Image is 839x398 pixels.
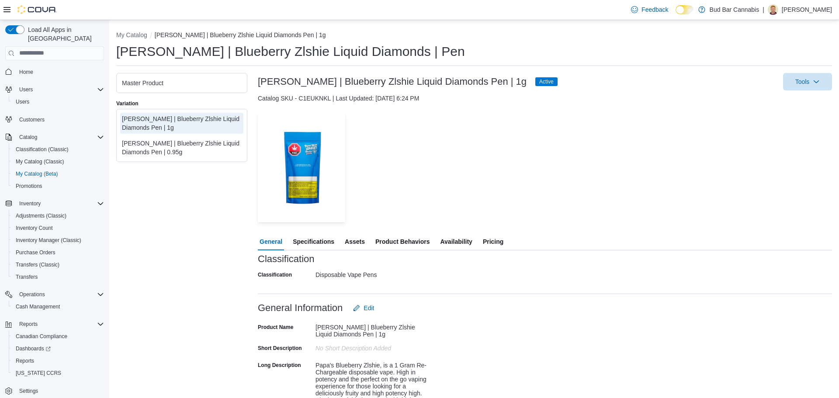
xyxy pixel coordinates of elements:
span: Users [16,84,104,95]
label: Short Description [258,345,302,352]
span: My Catalog (Classic) [12,156,104,167]
span: Transfers (Classic) [16,261,59,268]
h3: General Information [258,303,343,313]
span: Availability [440,233,472,250]
span: Inventory Count [16,225,53,232]
button: Users [16,84,36,95]
button: Inventory [2,197,107,210]
span: Inventory Manager (Classic) [12,235,104,246]
span: Dashboards [16,345,51,352]
div: [PERSON_NAME] | Blueberry Zlshie Liquid Diamonds Pen | 0.95g [122,139,242,156]
div: No Short Description added [315,341,433,352]
span: Adjustments (Classic) [16,212,66,219]
a: Reports [12,356,38,366]
input: Dark Mode [676,5,694,14]
button: Catalog [16,132,41,142]
div: [PERSON_NAME] | Blueberry Zlshie Liquid Diamonds Pen | 1g [122,114,242,132]
div: Catalog SKU - C1EUKNKL | Last Updated: [DATE] 6:24 PM [258,94,832,103]
img: Image for Papa's Herb | Blueberry Zlshie Liquid Diamonds Pen | 1g [258,113,345,222]
span: Canadian Compliance [12,331,104,342]
span: Pricing [483,233,503,250]
label: Long Description [258,362,301,369]
button: [PERSON_NAME] | Blueberry Zlshie Liquid Diamonds Pen | 1g [155,31,326,38]
button: My Catalog (Classic) [9,156,107,168]
a: Adjustments (Classic) [12,211,70,221]
button: My Catalog [116,31,147,38]
button: Tools [783,73,832,90]
label: Variation [116,100,139,107]
span: Classification (Classic) [16,146,69,153]
span: Customers [16,114,104,125]
span: Operations [16,289,104,300]
span: Reports [16,357,34,364]
span: Purchase Orders [12,247,104,258]
button: Cash Management [9,301,107,313]
span: Dashboards [12,343,104,354]
span: Product Behaviors [375,233,430,250]
p: Bud Bar Cannabis [710,4,759,15]
button: My Catalog (Beta) [9,168,107,180]
h3: [PERSON_NAME] | Blueberry Zlshie Liquid Diamonds Pen | 1g [258,76,527,87]
span: Users [16,98,29,105]
span: Inventory [19,200,41,207]
a: Inventory Count [12,223,56,233]
span: Feedback [641,5,668,14]
a: Canadian Compliance [12,331,71,342]
button: Canadian Compliance [9,330,107,343]
a: Settings [16,386,42,396]
span: Reports [19,321,38,328]
span: Reports [16,319,104,329]
button: Reports [9,355,107,367]
span: Cash Management [16,303,60,310]
h3: Classification [258,254,315,264]
span: Home [16,66,104,77]
span: Catalog [19,134,37,141]
button: Purchase Orders [9,246,107,259]
nav: An example of EuiBreadcrumbs [116,31,832,41]
span: Specifications [293,233,334,250]
a: Transfers [12,272,41,282]
span: Users [19,86,33,93]
span: Customers [19,116,45,123]
button: Settings [2,384,107,397]
a: Customers [16,114,48,125]
span: Tools [795,77,810,86]
button: Adjustments (Classic) [9,210,107,222]
button: Home [2,66,107,78]
span: Adjustments (Classic) [12,211,104,221]
span: Active [539,78,554,86]
span: My Catalog (Beta) [16,170,58,177]
span: Users [12,97,104,107]
span: Settings [19,388,38,395]
button: Edit [350,299,378,317]
button: [US_STATE] CCRS [9,367,107,379]
span: Dark Mode [676,14,676,15]
span: Inventory Manager (Classic) [16,237,81,244]
span: Washington CCRS [12,368,104,378]
button: Transfers (Classic) [9,259,107,271]
span: Transfers [16,273,38,280]
a: Inventory Manager (Classic) [12,235,85,246]
span: Canadian Compliance [16,333,67,340]
button: Inventory [16,198,44,209]
a: Classification (Classic) [12,144,72,155]
a: Feedback [628,1,672,18]
span: Assets [345,233,365,250]
span: Catalog [16,132,104,142]
span: Home [19,69,33,76]
div: Disposable Vape Pens [315,268,433,278]
img: Cova [17,5,57,14]
a: Dashboards [9,343,107,355]
div: Robert Johnson [768,4,778,15]
span: General [260,233,282,250]
span: [US_STATE] CCRS [16,370,61,377]
button: Classification (Classic) [9,143,107,156]
button: Transfers [9,271,107,283]
a: My Catalog (Classic) [12,156,68,167]
span: Promotions [16,183,42,190]
span: My Catalog (Classic) [16,158,64,165]
span: My Catalog (Beta) [12,169,104,179]
span: Reports [12,356,104,366]
label: Product Name [258,324,293,331]
button: Catalog [2,131,107,143]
